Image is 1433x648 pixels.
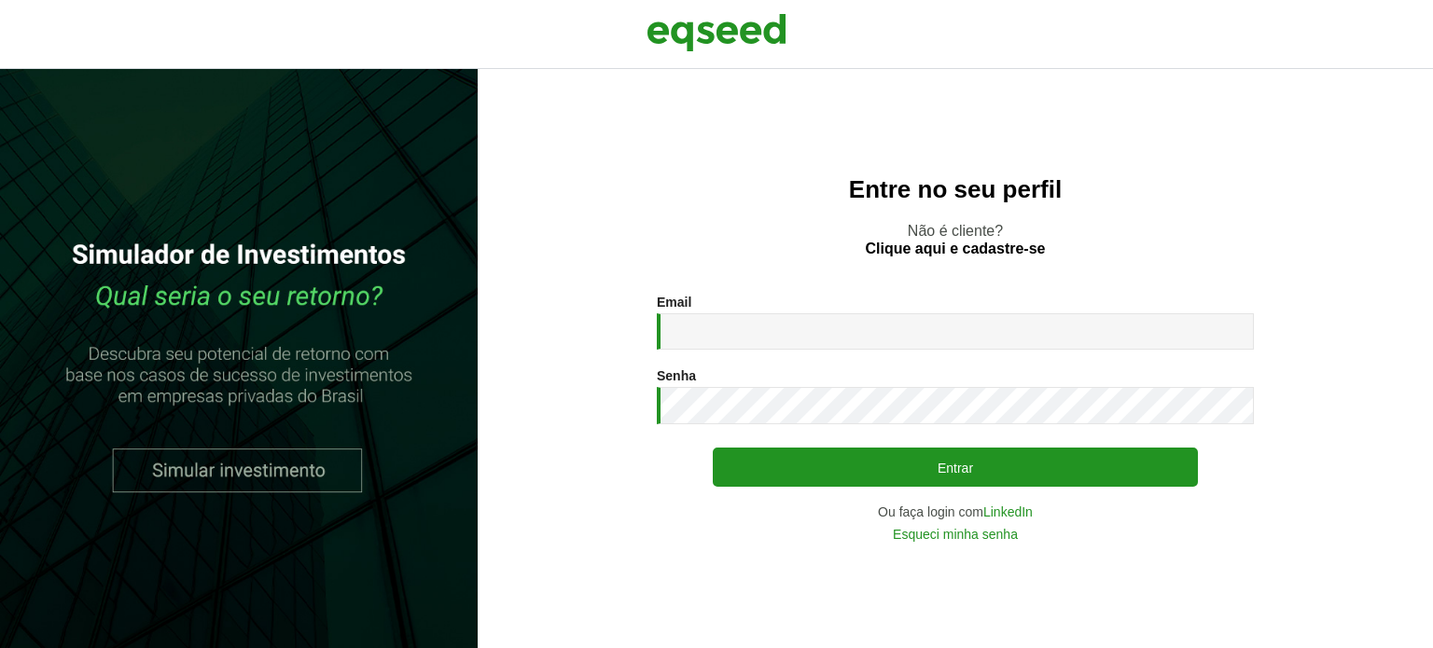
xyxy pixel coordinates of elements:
[657,505,1254,518] div: Ou faça login com
[647,9,786,56] img: EqSeed Logo
[713,448,1198,487] button: Entrar
[515,176,1396,203] h2: Entre no seu perfil
[866,241,1046,256] a: Clique aqui e cadastre-se
[657,296,691,309] label: Email
[657,369,696,382] label: Senha
[893,528,1018,541] a: Esqueci minha senha
[515,222,1396,257] p: Não é cliente?
[983,505,1033,518] a: LinkedIn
